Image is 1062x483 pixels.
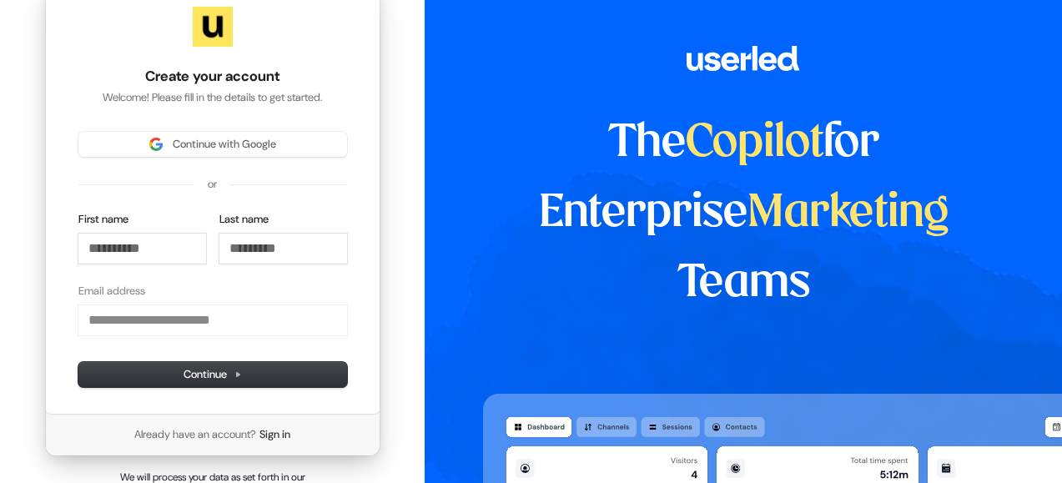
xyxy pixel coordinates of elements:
span: Already have an account? [134,427,256,442]
label: Last name [219,212,269,227]
a: Sign in [259,427,290,442]
p: or [208,177,217,192]
img: Userled [193,7,233,47]
h1: The for Enterprise Teams [483,108,1004,319]
label: First name [78,212,128,227]
button: Sign in with GoogleContinue with Google [78,132,347,157]
span: Continue with Google [173,137,276,152]
h1: Create your account [78,67,347,87]
img: Sign in with Google [149,138,163,151]
span: Copilot [686,122,823,165]
span: Continue [184,367,242,382]
span: Marketing [747,192,949,235]
button: Continue [78,362,347,387]
p: Welcome! Please fill in the details to get started. [78,90,347,105]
